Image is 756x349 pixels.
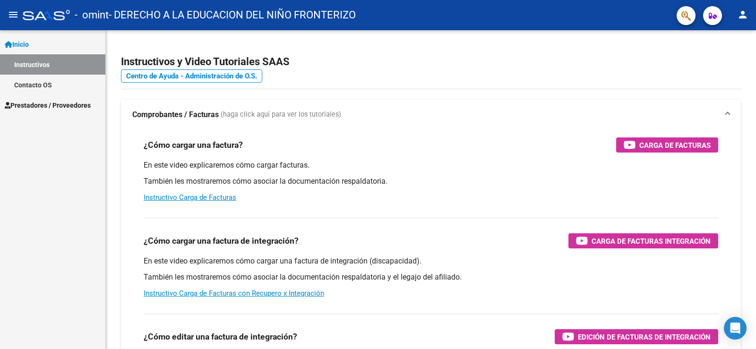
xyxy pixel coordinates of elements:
[109,5,356,26] span: - DERECHO A LA EDUCACION DEL NIÑO FRONTERIZO
[144,289,324,298] a: Instructivo Carga de Facturas con Recupero x Integración
[144,256,718,266] p: En este video explicaremos cómo cargar una factura de integración (discapacidad).
[121,53,741,71] h2: Instructivos y Video Tutoriales SAAS
[144,272,718,282] p: También les mostraremos cómo asociar la documentación respaldatoria y el legajo del afiliado.
[616,137,718,153] button: Carga de Facturas
[724,317,747,340] div: Open Intercom Messenger
[578,331,711,343] span: Edición de Facturas de integración
[121,69,262,83] a: Centro de Ayuda - Administración de O.S.
[555,329,718,344] button: Edición de Facturas de integración
[144,193,236,202] a: Instructivo Carga de Facturas
[132,110,219,120] strong: Comprobantes / Facturas
[144,160,718,170] p: En este video explicaremos cómo cargar facturas.
[221,110,341,120] span: (haga click aquí para ver los tutoriales)
[121,100,741,130] mat-expansion-panel-header: Comprobantes / Facturas (haga click aquí para ver los tutoriales)
[737,9,748,20] mat-icon: person
[5,39,29,50] span: Inicio
[8,9,19,20] mat-icon: menu
[144,234,299,247] h3: ¿Cómo cargar una factura de integración?
[144,176,718,187] p: También les mostraremos cómo asociar la documentación respaldatoria.
[144,138,243,152] h3: ¿Cómo cargar una factura?
[5,100,91,111] span: Prestadores / Proveedores
[568,233,718,248] button: Carga de Facturas Integración
[639,139,711,151] span: Carga de Facturas
[144,330,297,343] h3: ¿Cómo editar una factura de integración?
[592,235,711,247] span: Carga de Facturas Integración
[75,5,109,26] span: - omint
